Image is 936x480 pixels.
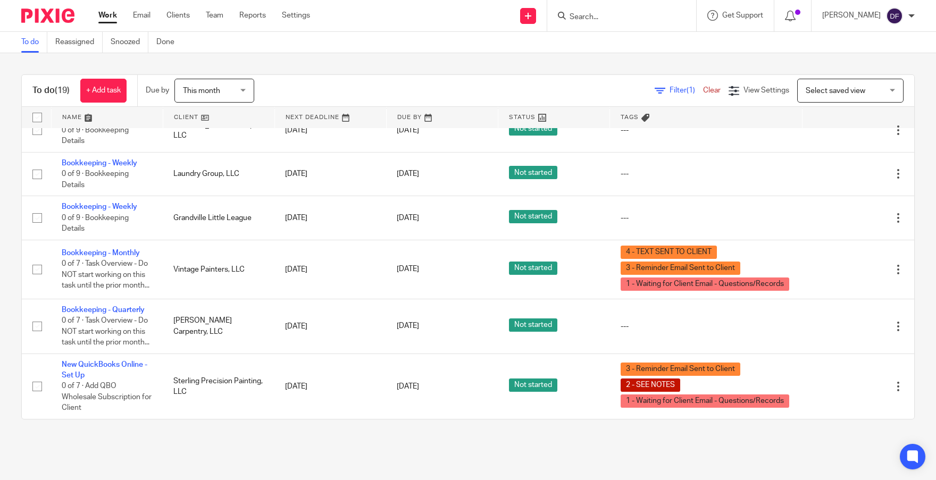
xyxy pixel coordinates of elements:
h1: To do [32,85,70,96]
a: New QuickBooks Online - Set Up [62,361,147,379]
td: [PERSON_NAME] Group, LLC [163,108,274,152]
span: Tags [621,114,639,120]
p: Due by [146,85,169,96]
span: Filter [670,87,703,94]
a: Bookkeeping - Weekly [62,159,137,167]
a: Done [156,32,182,53]
a: Clients [166,10,190,21]
a: Snoozed [111,32,148,53]
div: --- [621,213,792,223]
a: Team [206,10,223,21]
div: --- [621,125,792,136]
a: Clear [703,87,721,94]
span: [DATE] [397,214,419,222]
p: [PERSON_NAME] [822,10,881,21]
span: 1 - Waiting for Client Email - Questions/Records [621,394,789,408]
td: [DATE] [274,196,386,240]
a: Reports [239,10,266,21]
span: Not started [509,262,557,275]
td: Laundry Group, LLC [163,152,274,196]
td: Vintage Painters, LLC [163,240,274,299]
span: 0 of 7 · Add QBO Wholesale Subscription for Client [62,383,152,412]
span: Get Support [722,12,763,19]
span: [DATE] [397,323,419,330]
span: [DATE] [397,170,419,178]
a: Work [98,10,117,21]
td: Grandville Little League [163,196,274,240]
span: [DATE] [397,127,419,134]
span: 1 - Waiting for Client Email - Questions/Records [621,277,789,291]
a: To do [21,32,47,53]
span: 2 - SEE NOTES [621,378,680,392]
span: This month [183,87,220,95]
td: [DATE] [274,152,386,196]
a: Bookkeeping - Quarterly [62,306,145,314]
div: --- [621,169,792,179]
span: 3 - Reminder Email Sent to Client [621,262,740,275]
span: 4 - TEXT SENT TO CLIENT [621,246,717,259]
span: Not started [509,378,557,392]
div: --- [621,321,792,332]
img: Pixie [21,9,74,23]
span: Not started [509,210,557,223]
span: 0 of 7 · Task Overview - Do NOT start working on this task until the prior month... [62,260,149,289]
span: [DATE] [397,383,419,390]
span: Select saved view [806,87,865,95]
span: 0 of 7 · Task Overview - Do NOT start working on this task until the prior month... [62,317,149,346]
span: 0 of 9 · Bookkeeping Details [62,170,129,189]
span: 3 - Reminder Email Sent to Client [621,363,740,376]
td: [DATE] [274,299,386,353]
span: View Settings [743,87,789,94]
a: Settings [282,10,310,21]
a: + Add task [80,79,127,103]
span: 0 of 9 · Bookkeeping Details [62,214,129,233]
td: [DATE] [274,353,386,419]
a: Email [133,10,151,21]
a: Reassigned [55,32,103,53]
img: svg%3E [886,7,903,24]
span: (1) [687,87,695,94]
td: [DATE] [274,108,386,152]
span: Not started [509,166,557,179]
span: [DATE] [397,266,419,273]
td: Sterling Precision Painting, LLC [163,353,274,419]
a: Bookkeeping - Weekly [62,203,137,210]
td: [PERSON_NAME] Carpentry, LLC [163,299,274,353]
td: [DATE] [274,240,386,299]
span: Not started [509,318,557,332]
span: (19) [55,86,70,95]
span: Not started [509,122,557,136]
a: Bookkeeping - Monthly [62,249,140,257]
input: Search [569,13,664,22]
